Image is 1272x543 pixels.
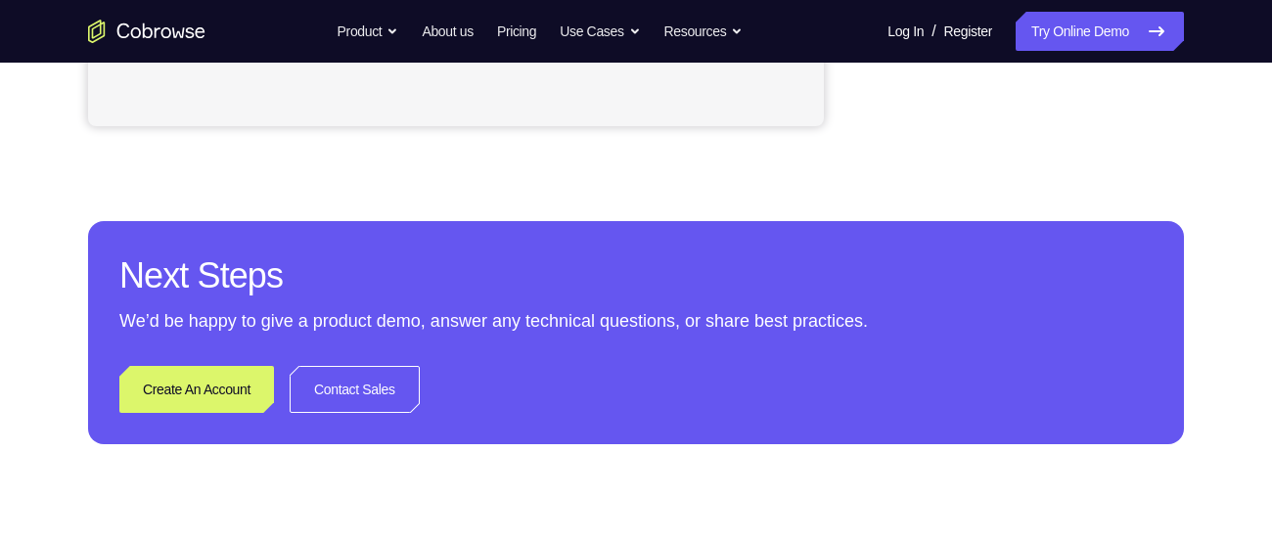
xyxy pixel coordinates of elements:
[931,20,935,43] span: /
[497,12,536,51] a: Pricing
[338,12,399,51] button: Product
[560,12,640,51] button: Use Cases
[119,307,1153,335] p: We’d be happy to give a product demo, answer any technical questions, or share best practices.
[119,366,274,413] a: Create An Account
[1016,12,1184,51] a: Try Online Demo
[944,12,992,51] a: Register
[290,366,420,413] a: Contact Sales
[422,12,473,51] a: About us
[119,252,1153,299] h2: Next Steps
[88,20,205,43] a: Go to the home page
[887,12,924,51] a: Log In
[664,12,744,51] button: Resources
